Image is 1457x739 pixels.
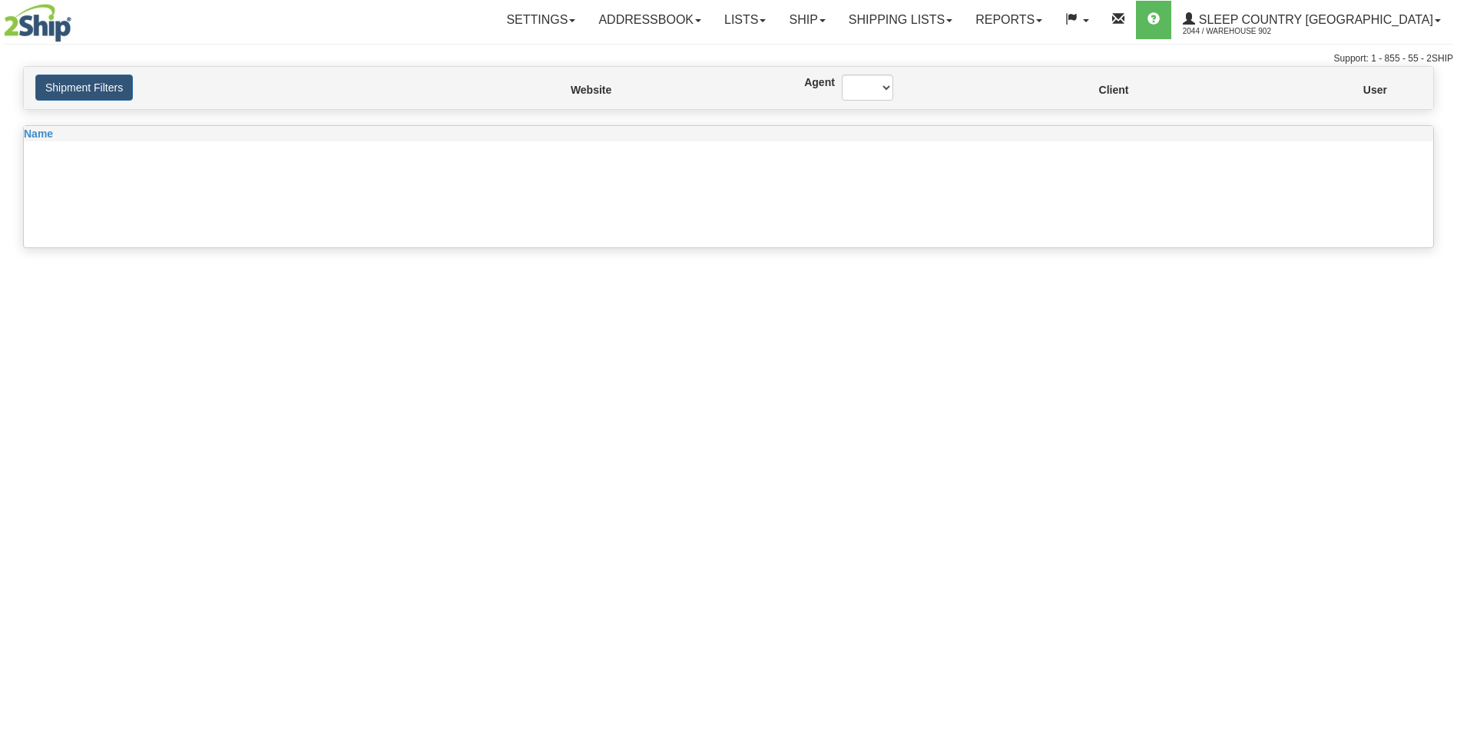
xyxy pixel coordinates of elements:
[1099,82,1101,98] label: Client
[495,1,587,39] a: Settings
[1195,13,1433,26] span: Sleep Country [GEOGRAPHIC_DATA]
[4,4,71,42] img: logo2044.jpg
[24,128,53,140] span: Name
[804,75,819,90] label: Agent
[713,1,777,39] a: Lists
[777,1,836,39] a: Ship
[1171,1,1452,39] a: Sleep Country [GEOGRAPHIC_DATA] 2044 / Warehouse 902
[35,75,133,101] button: Shipment Filters
[4,52,1453,65] div: Support: 1 - 855 - 55 - 2SHIP
[587,1,713,39] a: Addressbook
[964,1,1054,39] a: Reports
[1183,24,1298,39] span: 2044 / Warehouse 902
[837,1,964,39] a: Shipping lists
[571,82,577,98] label: Website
